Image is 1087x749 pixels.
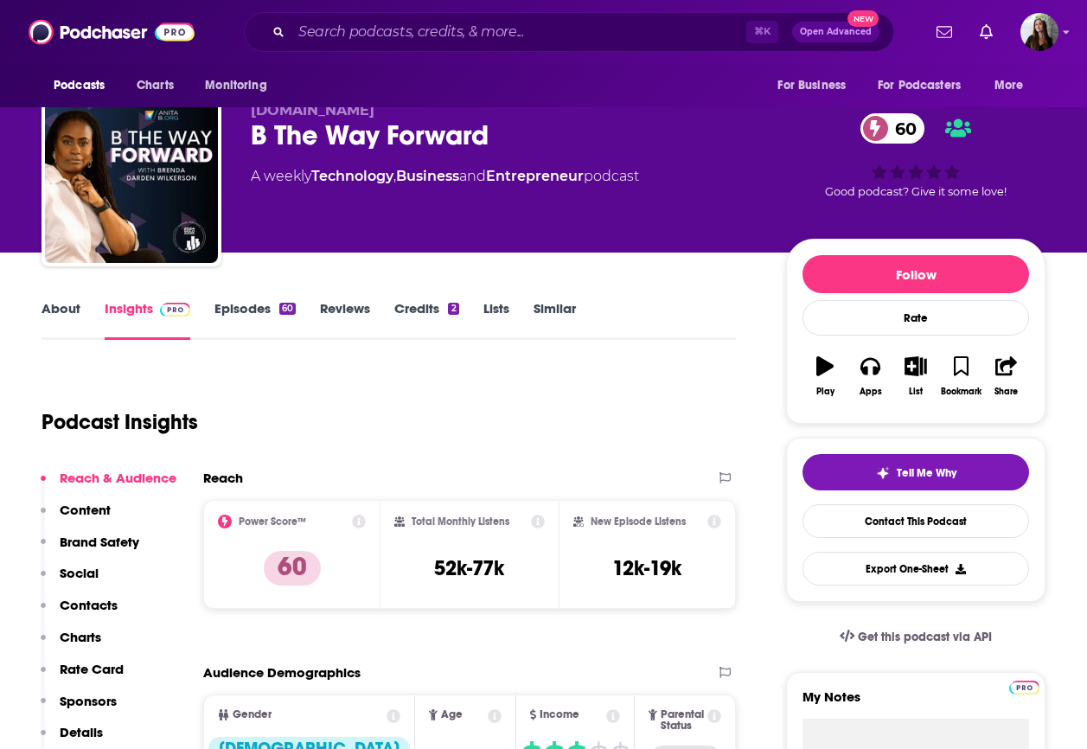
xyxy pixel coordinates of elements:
[60,693,117,709] p: Sponsors
[60,597,118,613] p: Contacts
[160,303,190,317] img: Podchaser Pro
[893,345,938,407] button: List
[897,466,956,480] span: Tell Me Why
[233,709,272,720] span: Gender
[41,565,99,597] button: Social
[816,387,834,397] div: Play
[60,724,103,740] p: Details
[291,18,746,46] input: Search podcasts, credits, & more...
[941,387,981,397] div: Bookmark
[125,69,184,102] a: Charts
[765,69,867,102] button: open menu
[54,74,105,98] span: Podcasts
[279,303,296,315] div: 60
[41,629,101,661] button: Charts
[214,300,296,340] a: Episodes60
[802,300,1029,336] div: Rate
[930,17,959,47] a: Show notifications dropdown
[1009,678,1039,695] a: Pro website
[878,74,961,98] span: For Podcasters
[448,303,458,315] div: 2
[746,21,778,43] span: ⌘ K
[802,504,1029,538] a: Contact This Podcast
[486,168,584,184] a: Entrepreneur
[540,709,579,720] span: Income
[320,300,370,340] a: Reviews
[105,300,190,340] a: InsightsPodchaser Pro
[441,709,463,720] span: Age
[1009,681,1039,695] img: Podchaser Pro
[847,10,879,27] span: New
[777,74,846,98] span: For Business
[792,22,879,42] button: Open AdvancedNew
[1020,13,1058,51] span: Logged in as bnmartinn
[203,470,243,486] h2: Reach
[938,345,983,407] button: Bookmark
[29,16,195,48] img: Podchaser - Follow, Share and Rate Podcasts
[973,17,1000,47] a: Show notifications dropdown
[137,74,174,98] span: Charts
[534,300,576,340] a: Similar
[661,709,705,732] span: Parental Status
[994,387,1018,397] div: Share
[826,616,1006,658] a: Get this podcast via API
[591,515,686,528] h2: New Episode Listens
[41,597,118,629] button: Contacts
[394,300,458,340] a: Credits2
[802,454,1029,490] button: tell me why sparkleTell Me Why
[909,387,923,397] div: List
[434,555,504,581] h3: 52k-77k
[203,664,361,681] h2: Audience Demographics
[802,552,1029,586] button: Export One-Sheet
[251,102,374,118] span: [DOMAIN_NAME]
[45,90,218,263] img: B The Way Forward
[612,555,681,581] h3: 12k-19k
[982,69,1045,102] button: open menu
[802,688,1029,719] label: My Notes
[1020,13,1058,51] img: User Profile
[60,629,101,645] p: Charts
[41,470,176,502] button: Reach & Audience
[42,69,127,102] button: open menu
[847,345,892,407] button: Apps
[396,168,459,184] a: Business
[860,113,925,144] a: 60
[60,534,139,550] p: Brand Safety
[483,300,509,340] a: Lists
[41,661,124,693] button: Rate Card
[800,28,872,36] span: Open Advanced
[802,255,1029,293] button: Follow
[994,74,1024,98] span: More
[825,185,1007,198] span: Good podcast? Give it some love!
[60,502,111,518] p: Content
[41,534,139,566] button: Brand Safety
[264,551,321,586] p: 60
[42,300,80,340] a: About
[60,661,124,677] p: Rate Card
[244,12,894,52] div: Search podcasts, credits, & more...
[42,409,198,435] h1: Podcast Insights
[60,565,99,581] p: Social
[860,387,882,397] div: Apps
[193,69,289,102] button: open menu
[878,113,925,144] span: 60
[239,515,306,528] h2: Power Score™
[41,502,111,534] button: Content
[60,470,176,486] p: Reach & Audience
[251,166,639,187] div: A weekly podcast
[41,693,117,725] button: Sponsors
[459,168,486,184] span: and
[311,168,393,184] a: Technology
[412,515,509,528] h2: Total Monthly Listens
[858,630,992,644] span: Get this podcast via API
[876,466,890,480] img: tell me why sparkle
[205,74,266,98] span: Monitoring
[984,345,1029,407] button: Share
[802,345,847,407] button: Play
[866,69,986,102] button: open menu
[1020,13,1058,51] button: Show profile menu
[786,102,1045,209] div: 60Good podcast? Give it some love!
[393,168,396,184] span: ,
